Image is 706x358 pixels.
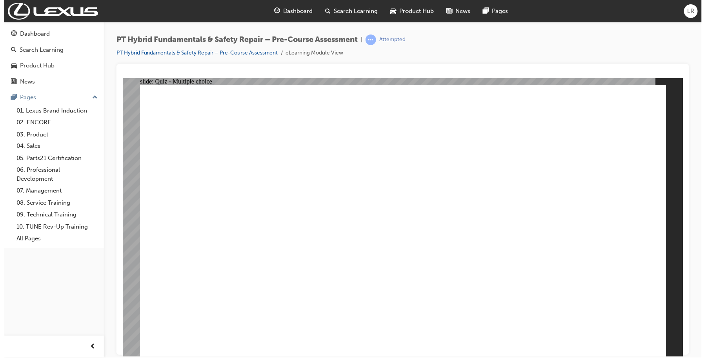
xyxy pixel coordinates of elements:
[7,47,13,54] span: search-icon
[9,197,97,209] a: 08. Service Training
[480,6,486,16] span: pages-icon
[113,49,274,56] a: PT Hybrid Fundamentals & Safety Repair – Pre-Course Assessment
[681,4,695,18] button: LR
[452,7,467,16] span: News
[7,78,13,85] span: news-icon
[387,6,393,16] span: car-icon
[473,3,511,19] a: pages-iconPages
[437,3,473,19] a: news-iconNews
[9,153,97,165] a: 05. Parts21 Certification
[362,35,373,45] span: learningRecordVerb_ATTEMPT-icon
[443,6,449,16] span: news-icon
[9,105,97,117] a: 01. Lexus Brand Induction
[264,3,316,19] a: guage-iconDashboard
[9,116,97,129] a: 02. ENCORE
[3,58,97,73] a: Product Hub
[113,35,354,44] span: PT Hybrid Fundamentals & Safety Repair – Pre-Course Assessment
[88,93,94,103] span: up-icon
[16,77,31,86] div: News
[331,7,375,16] span: Search Learning
[16,61,51,70] div: Product Hub
[3,90,97,105] button: Pages
[396,7,431,16] span: Product Hub
[376,36,402,44] div: Attempted
[489,7,505,16] span: Pages
[322,6,328,16] span: search-icon
[271,6,277,16] span: guage-icon
[3,27,97,41] a: Dashboard
[9,233,97,245] a: All Pages
[86,342,92,352] span: prev-icon
[7,62,13,69] span: car-icon
[357,35,359,44] span: |
[3,43,97,57] a: Search Learning
[16,29,46,38] div: Dashboard
[9,209,97,221] a: 09. Technical Training
[9,221,97,233] a: 10. TUNE Rev-Up Training
[684,7,691,16] span: LR
[280,7,309,16] span: Dashboard
[381,3,437,19] a: car-iconProduct Hub
[9,129,97,141] a: 03. Product
[9,164,97,185] a: 06. Professional Development
[3,25,97,90] button: DashboardSearch LearningProduct HubNews
[316,3,381,19] a: search-iconSearch Learning
[9,140,97,153] a: 04. Sales
[7,94,13,101] span: pages-icon
[3,75,97,89] a: News
[4,3,94,20] img: Trak
[16,93,32,102] div: Pages
[282,49,340,58] li: eLearning Module View
[7,31,13,38] span: guage-icon
[16,45,60,55] div: Search Learning
[9,185,97,197] a: 07. Management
